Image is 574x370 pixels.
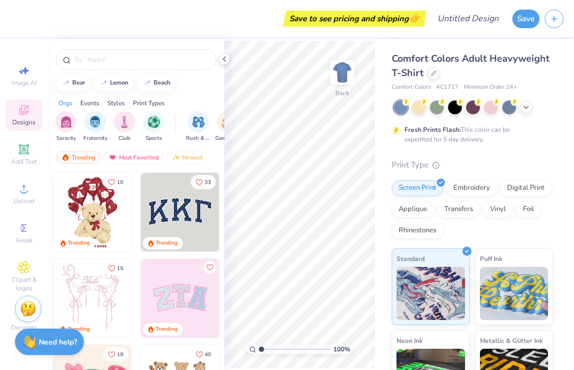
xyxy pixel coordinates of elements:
span: 40 [205,352,211,357]
span: 100 % [333,344,350,354]
button: beach [137,75,175,91]
button: Like [191,175,216,189]
div: Embroidery [446,180,497,196]
button: filter button [114,111,135,142]
button: filter button [55,111,77,142]
img: 587403a7-0594-4a7f-b2bd-0ca67a3ff8dd [53,173,132,251]
span: Sports [146,134,162,142]
button: filter button [215,111,240,142]
div: Rhinestones [392,223,443,239]
img: trend_line.gif [143,80,151,86]
div: Trending [156,239,178,247]
img: edfb13fc-0e43-44eb-bea2-bf7fc0dd67f9 [219,173,298,251]
span: Image AI [12,79,37,87]
div: Transfers [437,201,480,217]
div: filter for Sorority [55,111,77,142]
span: Game Day [215,134,240,142]
input: Untitled Design [429,8,507,29]
span: Fraternity [83,134,107,142]
img: Sorority Image [60,116,72,128]
img: 83dda5b0-2158-48ca-832c-f6b4ef4c4536 [53,259,132,338]
img: e74243e0-e378-47aa-a400-bc6bcb25063a [131,173,210,251]
img: trend_line.gif [62,80,70,86]
img: Rush & Bid Image [192,116,205,128]
span: Neon Ink [396,335,423,346]
img: Game Day Image [222,116,234,128]
div: Vinyl [483,201,513,217]
img: Puff Ink [480,267,548,320]
div: Trending [68,325,90,333]
div: Trending [68,239,90,247]
div: bear [72,80,85,86]
div: Applique [392,201,434,217]
button: filter button [143,111,164,142]
img: 9980f5e8-e6a1-4b4a-8839-2b0e9349023c [141,259,220,338]
span: Comfort Colors Adult Heavyweight T-Shirt [392,52,550,79]
img: Fraternity Image [89,116,101,128]
span: 33 [205,180,211,185]
button: filter button [186,111,210,142]
span: 19 [117,352,123,357]
span: Designs [12,118,36,127]
img: Sports Image [148,116,160,128]
span: Metallic & Glitter Ink [480,335,543,346]
strong: Fresh Prints Flash: [404,125,461,134]
div: filter for Game Day [215,111,240,142]
div: filter for Fraternity [83,111,107,142]
div: Events [80,98,99,108]
div: Save to see pricing and shipping [286,11,424,27]
span: Decorate [11,323,37,332]
button: filter button [83,111,107,142]
div: Print Types [133,98,165,108]
button: lemon [94,75,133,91]
span: Upload [13,197,35,205]
div: Orgs [58,98,72,108]
button: Like [204,261,216,274]
span: Clipart & logos [5,275,43,292]
div: This color can be expedited for 5 day delivery. [404,125,535,144]
img: Standard [396,267,465,320]
div: Trending [56,151,100,164]
img: d12a98c7-f0f7-4345-bf3a-b9f1b718b86e [131,259,210,338]
img: Back [332,62,353,83]
div: Back [335,88,349,98]
img: trend_line.gif [99,80,108,86]
span: Comfort Colors [392,83,431,92]
span: Greek [16,236,32,245]
span: Add Text [11,157,37,166]
div: Print Type [392,159,553,171]
strong: Need help? [39,337,77,347]
span: Sorority [56,134,76,142]
div: Newest [167,151,207,164]
div: Most Favorited [104,151,164,164]
div: Screen Print [392,180,443,196]
input: Try "Alpha" [73,54,209,65]
button: Like [103,347,128,361]
div: filter for Sports [143,111,164,142]
span: 👉 [409,12,420,24]
img: most_fav.gif [108,154,117,161]
img: trending.gif [61,154,70,161]
button: Save [512,10,539,28]
span: Club [119,134,130,142]
button: bear [56,75,90,91]
button: Like [103,261,128,275]
span: Rush & Bid [186,134,210,142]
span: # C1717 [436,83,459,92]
button: Like [191,347,216,361]
span: 15 [117,266,123,271]
span: 10 [117,180,123,185]
div: Styles [107,98,125,108]
div: lemon [110,80,129,86]
div: Digital Print [500,180,552,196]
span: Puff Ink [480,253,502,264]
button: Like [103,175,128,189]
img: Newest.gif [172,154,180,161]
img: Club Image [119,116,130,128]
img: 3b9aba4f-e317-4aa7-a679-c95a879539bd [141,173,220,251]
span: Minimum Order: 24 + [464,83,517,92]
div: filter for Rush & Bid [186,111,210,142]
img: 5ee11766-d822-42f5-ad4e-763472bf8dcf [219,259,298,338]
div: beach [154,80,171,86]
div: filter for Club [114,111,135,142]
